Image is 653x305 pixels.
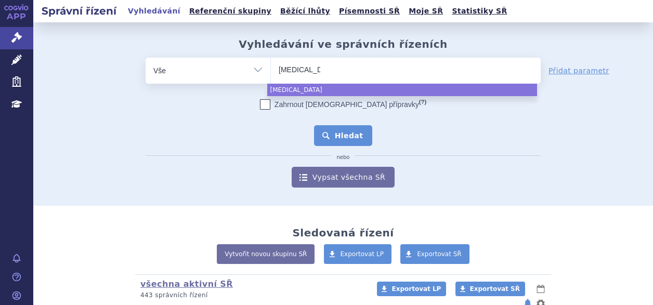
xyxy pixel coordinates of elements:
a: Referenční skupiny [186,4,275,18]
a: Vytvořit novou skupinu SŘ [217,244,315,264]
li: [MEDICAL_DATA] [267,84,537,96]
a: všechna aktivní SŘ [140,279,233,289]
h2: Správní řízení [33,4,125,18]
button: Hledat [314,125,373,146]
abbr: (?) [419,99,426,105]
a: Vyhledávání [125,4,184,18]
a: Moje SŘ [406,4,446,18]
h2: Sledovaná řízení [292,227,394,239]
h2: Vyhledávání ve správních řízeních [239,38,448,50]
a: Exportovat SŘ [455,282,525,296]
label: Zahrnout [DEMOGRAPHIC_DATA] přípravky [260,99,426,110]
i: nebo [332,154,355,161]
button: lhůty [536,283,546,295]
a: Vypsat všechna SŘ [292,167,395,188]
span: Exportovat LP [391,285,441,293]
a: Přidat parametr [548,65,609,76]
a: Exportovat LP [377,282,446,296]
a: Exportovat LP [324,244,392,264]
span: Exportovat SŘ [417,250,462,258]
span: Exportovat SŘ [470,285,520,293]
a: Statistiky SŘ [449,4,510,18]
p: 443 správních řízení [140,291,363,300]
span: Exportovat LP [341,250,384,258]
a: Běžící lhůty [277,4,333,18]
a: Písemnosti SŘ [336,4,403,18]
a: Exportovat SŘ [400,244,469,264]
